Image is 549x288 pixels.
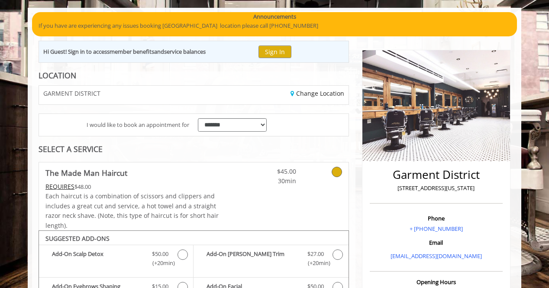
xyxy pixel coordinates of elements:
b: Add-On Scalp Detox [52,249,143,268]
span: (+20min ) [303,259,328,268]
div: SELECT A SERVICE [39,145,349,153]
span: 30min [245,176,296,186]
a: Change Location [291,89,344,97]
div: $48.00 [45,182,220,191]
span: I would like to book an appointment for [87,120,189,129]
h3: Opening Hours [370,279,503,285]
button: Sign In [258,45,291,58]
h2: Garment District [372,168,501,181]
p: If you have are experiencing any issues booking [GEOGRAPHIC_DATA] location please call [PHONE_NUM... [39,21,510,30]
span: This service needs some Advance to be paid before we block your appointment [45,182,74,191]
span: GARMENT DISTRICT [43,90,100,97]
span: $45.00 [245,167,296,176]
p: [STREET_ADDRESS][US_STATE] [372,184,501,193]
span: (+20min ) [148,259,173,268]
label: Add-On Beard Trim [198,249,344,270]
b: Announcements [253,12,296,21]
a: [EMAIL_ADDRESS][DOMAIN_NAME] [391,252,482,260]
b: The Made Man Haircut [45,167,127,179]
b: service balances [164,48,206,55]
h3: Phone [372,215,501,221]
b: LOCATION [39,70,76,81]
b: SUGGESTED ADD-ONS [45,234,110,243]
span: $50.00 [152,249,168,259]
b: Add-On [PERSON_NAME] Trim [207,249,298,268]
div: Hi Guest! Sign in to access and [43,47,206,56]
a: + [PHONE_NUMBER] [410,225,463,233]
label: Add-On Scalp Detox [43,249,189,270]
h3: Email [372,239,501,246]
span: Each haircut is a combination of scissors and clippers and includes a great cut and service, a ho... [45,192,219,229]
b: member benefits [110,48,154,55]
span: $27.00 [307,249,324,259]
